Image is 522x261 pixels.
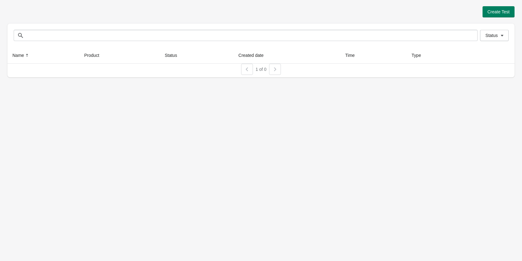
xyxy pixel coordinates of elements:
button: Product [82,50,108,61]
span: Status [485,33,498,38]
button: Status [480,30,509,41]
button: Status [162,50,186,61]
button: Time [343,50,364,61]
button: Type [409,50,430,61]
button: Name [10,50,33,61]
button: Created date [236,50,272,61]
span: Create Test [488,9,510,14]
button: Create Test [483,6,515,17]
span: 1 of 0 [255,67,266,72]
